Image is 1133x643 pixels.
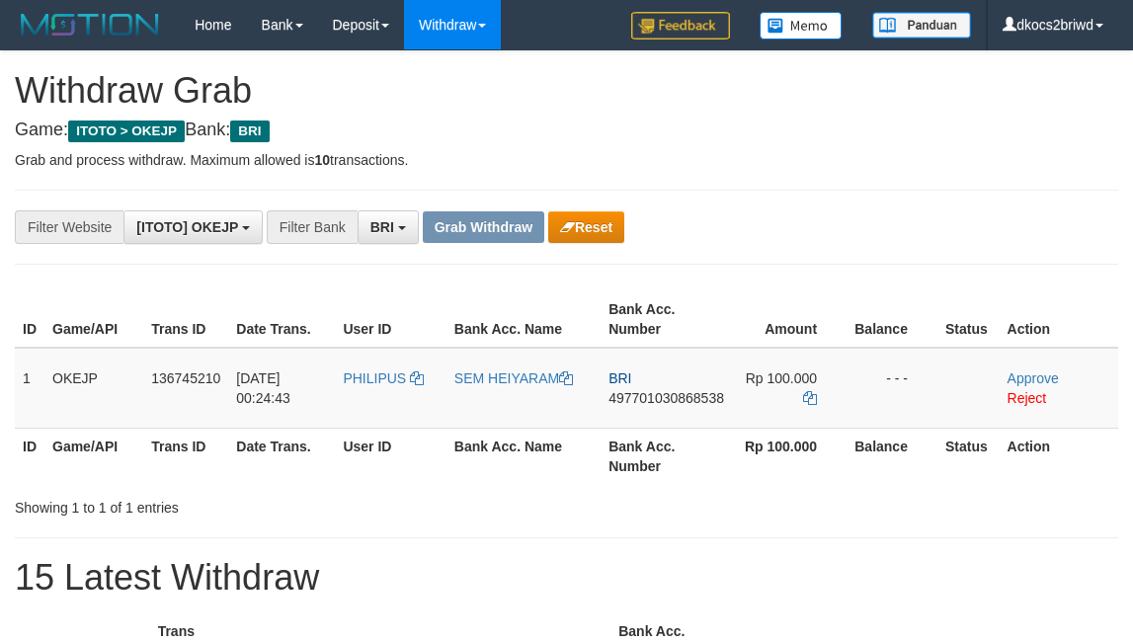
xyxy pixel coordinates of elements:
th: Date Trans. [228,291,335,348]
a: Copy 100000 to clipboard [803,390,817,406]
th: User ID [335,428,445,484]
a: SEM HEIYARAM [454,370,573,386]
th: ID [15,291,44,348]
td: - - - [847,348,937,429]
img: MOTION_logo.png [15,10,165,40]
strong: 10 [314,152,330,168]
td: 1 [15,348,44,429]
a: PHILIPUS [343,370,424,386]
img: panduan.png [872,12,971,39]
span: Rp 100.000 [746,370,817,386]
h1: Withdraw Grab [15,71,1118,111]
img: Feedback.jpg [631,12,730,40]
span: 136745210 [151,370,220,386]
div: Showing 1 to 1 of 1 entries [15,490,457,518]
button: Reset [548,211,624,243]
th: Amount [732,291,847,348]
th: Trans ID [143,291,228,348]
a: Reject [1008,390,1047,406]
th: Bank Acc. Number [601,428,732,484]
img: Button%20Memo.svg [760,12,843,40]
span: BRI [230,121,269,142]
th: Bank Acc. Name [446,291,601,348]
button: Grab Withdraw [423,211,544,243]
a: Approve [1008,370,1059,386]
button: [ITOTO] OKEJP [123,210,263,244]
h4: Game: Bank: [15,121,1118,140]
th: ID [15,428,44,484]
td: OKEJP [44,348,143,429]
span: BRI [370,219,394,235]
th: Rp 100.000 [732,428,847,484]
div: Filter Bank [267,210,358,244]
th: User ID [335,291,445,348]
th: Game/API [44,428,143,484]
th: Bank Acc. Name [446,428,601,484]
th: Action [1000,428,1118,484]
th: Action [1000,291,1118,348]
span: ITOTO > OKEJP [68,121,185,142]
span: PHILIPUS [343,370,406,386]
th: Balance [847,291,937,348]
th: Trans ID [143,428,228,484]
th: Game/API [44,291,143,348]
p: Grab and process withdraw. Maximum allowed is transactions. [15,150,1118,170]
button: BRI [358,210,419,244]
th: Bank Acc. Number [601,291,732,348]
th: Status [937,291,1000,348]
span: Copy 497701030868538 to clipboard [608,390,724,406]
span: BRI [608,370,631,386]
div: Filter Website [15,210,123,244]
span: [DATE] 00:24:43 [236,370,290,406]
h1: 15 Latest Withdraw [15,558,1118,598]
th: Status [937,428,1000,484]
th: Balance [847,428,937,484]
span: [ITOTO] OKEJP [136,219,238,235]
th: Date Trans. [228,428,335,484]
